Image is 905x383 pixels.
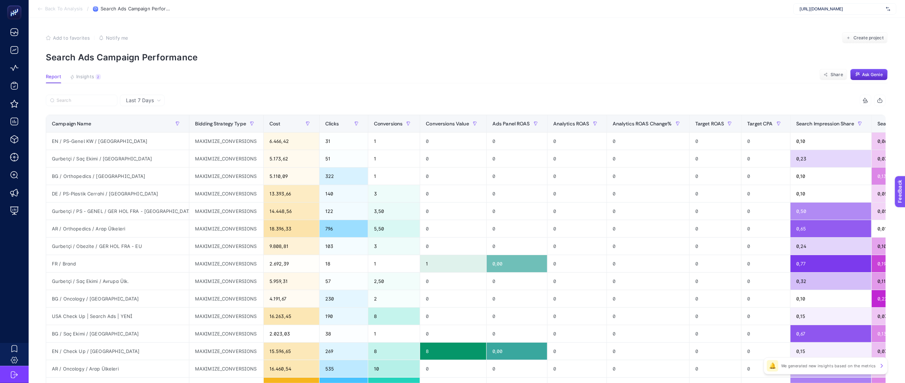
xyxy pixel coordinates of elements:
div: 0 [741,133,790,150]
div: 0 [487,150,547,167]
div: Gurbetçi / Saç Ekimi / [GEOGRAPHIC_DATA] [46,150,189,167]
div: 0 [607,308,689,325]
div: 0 [548,325,607,342]
div: 0,77 [790,255,871,272]
span: Campaign Name [52,121,91,126]
div: 1 [368,325,420,342]
span: Report [46,74,61,80]
div: 3,50 [368,203,420,220]
div: EN / PS-Genel KW / [GEOGRAPHIC_DATA] [46,133,189,150]
span: Conversions Value [426,121,469,126]
img: svg%3e [886,5,890,13]
div: 51 [320,150,368,167]
div: AR / Orthopedics / Arap Ülkeleri [46,220,189,237]
div: 8 [420,343,486,360]
span: Ask Genie [862,72,883,78]
span: Ads Panel ROAS [492,121,530,126]
div: 0 [487,290,547,307]
div: 2 [96,74,101,80]
div: 0 [487,273,547,290]
div: 0 [420,203,486,220]
div: 1 [420,255,486,272]
span: Notify me [106,35,128,41]
div: 0 [690,360,741,377]
div: 0 [487,360,547,377]
div: 0 [548,308,607,325]
div: AR / Oncology / Arap Ülkeleri [46,360,189,377]
div: 0 [548,273,607,290]
div: MAXIMIZE_CONVERSIONS [189,203,263,220]
div: MAXIMIZE_CONVERSIONS [189,150,263,167]
span: Bidding Strategy Type [195,121,246,126]
div: MAXIMIZE_CONVERSIONS [189,185,263,202]
div: 0 [487,220,547,237]
span: Insights [76,74,94,80]
div: MAXIMIZE_CONVERSIONS [189,290,263,307]
div: 57 [320,273,368,290]
div: 0 [420,238,486,255]
button: Notify me [99,35,128,41]
span: Search Impression Share [796,121,854,126]
div: 0 [548,255,607,272]
div: 0 [420,185,486,202]
div: EN / Check Up / [GEOGRAPHIC_DATA] [46,343,189,360]
div: Gurbetçi / Saç Ekimi / Avrupa Ülk. [46,273,189,290]
div: 0 [607,290,689,307]
div: MAXIMIZE_CONVERSIONS [189,238,263,255]
div: 0 [420,168,486,185]
div: 0 [741,203,790,220]
div: 0 [548,238,607,255]
div: 0,10 [790,290,871,307]
div: 0 [487,133,547,150]
div: 0 [690,133,741,150]
div: 0 [420,150,486,167]
div: 0 [607,203,689,220]
div: 5,50 [368,220,420,237]
div: 0 [690,273,741,290]
div: 0 [690,150,741,167]
div: 0 [420,133,486,150]
div: BG / Oncology / [GEOGRAPHIC_DATA] [46,290,189,307]
div: 1 [368,255,420,272]
span: Conversions [374,121,403,126]
div: 5.959,31 [264,273,319,290]
div: 10 [368,360,420,377]
div: 0,32 [790,273,871,290]
div: 0 [420,325,486,342]
div: 0 [607,185,689,202]
div: BG / Saç Ekimi / [GEOGRAPHIC_DATA] [46,325,189,342]
div: 0 [548,133,607,150]
div: 0 [487,325,547,342]
div: 2.023,03 [264,325,319,342]
div: 0,65 [790,220,871,237]
div: 0 [487,168,547,185]
p: Search Ads Campaign Performance [46,52,888,63]
div: 4.191,67 [264,290,319,307]
div: 0 [420,220,486,237]
p: We generated new insights based on the metrics [781,363,876,369]
div: 0 [690,343,741,360]
div: 322 [320,168,368,185]
span: Target CPA [747,121,773,126]
div: 0 [548,220,607,237]
div: Gurbetçi / Obezite / GER HOL FRA - EU [46,238,189,255]
button: Ask Genie [850,69,888,80]
div: 0 [690,203,741,220]
div: 0 [607,238,689,255]
div: MAXIMIZE_CONVERSIONS [189,360,263,377]
div: MAXIMIZE_CONVERSIONS [189,273,263,290]
input: Search [57,98,113,103]
div: 0 [690,168,741,185]
div: 8 [368,308,420,325]
div: FR / Brand [46,255,189,272]
div: 3 [368,238,420,255]
div: 18.396,33 [264,220,319,237]
div: 0,10 [790,185,871,202]
div: 0 [420,273,486,290]
div: 230 [320,290,368,307]
div: 0 [548,360,607,377]
button: Add to favorites [46,35,90,41]
div: 0 [690,238,741,255]
span: Clicks [325,121,339,126]
div: 796 [320,220,368,237]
